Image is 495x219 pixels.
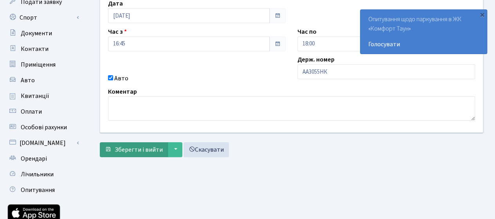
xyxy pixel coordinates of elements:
[21,76,35,85] span: Авто
[297,55,335,64] label: Держ. номер
[360,10,487,54] div: Опитування щодо паркування в ЖК «Комфорт Таун»
[21,154,47,163] span: Орендарі
[4,25,82,41] a: Документи
[297,27,317,36] label: Час по
[368,40,479,49] a: Голосувати
[108,27,127,36] label: Час з
[478,11,486,18] div: ×
[4,41,82,57] a: Контакти
[4,167,82,182] a: Лічильники
[4,182,82,198] a: Опитування
[100,142,168,157] button: Зберегти і вийти
[4,135,82,151] a: [DOMAIN_NAME]
[184,142,229,157] a: Скасувати
[4,104,82,119] a: Оплати
[4,119,82,135] a: Особові рахунки
[108,87,137,96] label: Коментар
[4,88,82,104] a: Квитанції
[297,64,475,79] input: AA0001AA
[4,151,82,167] a: Орендарі
[4,57,82,72] a: Приміщення
[115,145,163,154] span: Зберегти і вийти
[21,45,49,53] span: Контакти
[21,92,49,100] span: Квитанції
[21,29,52,38] span: Документи
[21,186,55,194] span: Опитування
[4,72,82,88] a: Авто
[21,123,67,132] span: Особові рахунки
[21,107,42,116] span: Оплати
[21,170,54,179] span: Лічильники
[21,60,56,69] span: Приміщення
[114,74,128,83] label: Авто
[4,10,82,25] a: Спорт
